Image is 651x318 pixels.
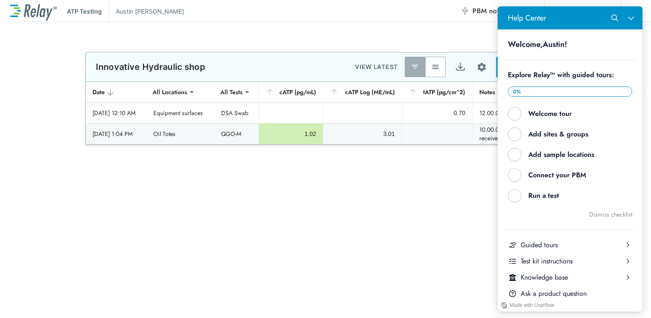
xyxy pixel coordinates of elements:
img: View All [431,63,440,71]
td: DSA Swab [214,103,259,123]
p: Innovative Hydraulic shop [96,62,205,72]
img: Drawer Icon [628,3,641,19]
div: [DATE] 12:10 AM [92,109,140,117]
div: [DATE] 1:04 PM [92,130,140,138]
div: cATP (pg/mL) [265,87,316,97]
div: 1.02 [266,130,316,138]
th: Date [86,82,147,103]
div: 3.01 [330,130,395,138]
iframe: Resource center [498,6,642,312]
td: 10.00.01 tote 9 as received [472,124,545,144]
img: Latest [411,63,419,71]
img: Export Icon [455,62,466,72]
img: Settings Icon [476,62,487,72]
td: Oil Totes [147,124,214,144]
img: Offline Icon [461,7,469,15]
button: RUN TESTS [496,57,555,77]
div: cATP Log (ME/mL) [330,87,395,97]
div: Notes [479,87,539,97]
td: QGO-M [214,124,259,144]
button: Main menu [628,3,641,19]
div: All Locations [147,84,193,101]
button: Export [450,57,470,77]
div: All Tests [214,84,248,101]
td: 12.00.01 Tote 2 surface [472,103,545,123]
table: sticky table [86,82,565,145]
button: Site setup [470,56,493,78]
img: LuminUltra Relay [10,2,57,20]
p: VIEW LATEST [355,62,398,72]
p: Austin [PERSON_NAME] [116,7,184,16]
span: PBM [472,5,534,17]
span: not connected [489,6,534,16]
button: PBM not connected [457,3,538,20]
div: 0.70 [409,109,465,117]
p: ATP Testing [67,7,102,16]
td: Equipment surfaces [147,103,214,123]
div: tATP (pg/cm^2) [409,87,465,97]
